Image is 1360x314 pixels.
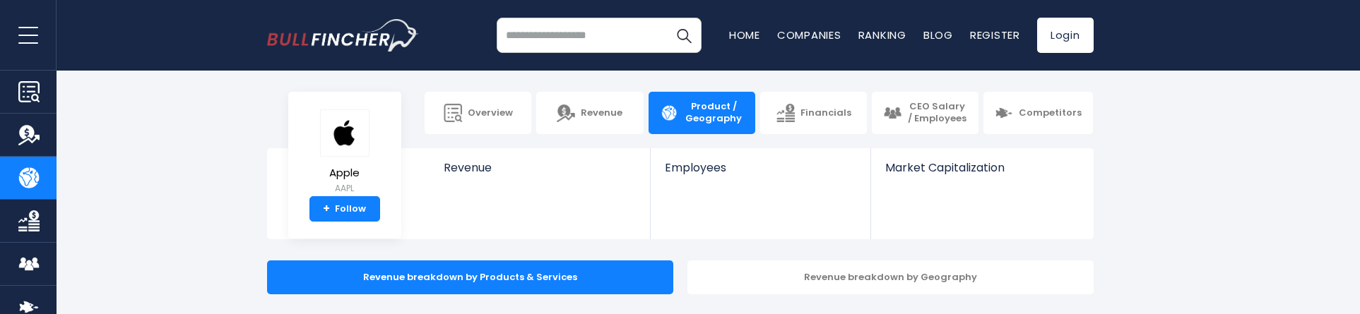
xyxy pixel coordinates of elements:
small: AAPL [320,182,369,195]
a: Companies [777,28,841,42]
a: Register [970,28,1020,42]
span: Product / Geography [684,101,744,125]
img: bullfincher logo [267,19,419,52]
a: Employees [651,148,870,198]
span: Employees [665,161,856,174]
a: Ranking [858,28,906,42]
a: CEO Salary / Employees [872,92,978,134]
span: Revenue [581,107,622,119]
span: Overview [468,107,513,119]
a: Login [1037,18,1094,53]
a: Go to homepage [267,19,419,52]
a: Apple AAPL [319,109,370,197]
a: Competitors [983,92,1093,134]
a: Revenue [430,148,651,198]
a: Financials [760,92,867,134]
a: Revenue [536,92,643,134]
span: Apple [320,167,369,179]
div: Revenue breakdown by Geography [687,260,1094,294]
a: Overview [425,92,531,134]
button: Search [666,18,702,53]
a: Home [729,28,760,42]
a: Blog [923,28,953,42]
a: Product / Geography [649,92,755,134]
strong: + [323,203,330,215]
a: +Follow [309,196,380,222]
span: Financials [800,107,851,119]
a: Market Capitalization [871,148,1092,198]
span: CEO Salary / Employees [907,101,967,125]
span: Market Capitalization [885,161,1077,174]
div: Revenue breakdown by Products & Services [267,260,673,294]
span: Competitors [1019,107,1082,119]
span: Revenue [444,161,637,174]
